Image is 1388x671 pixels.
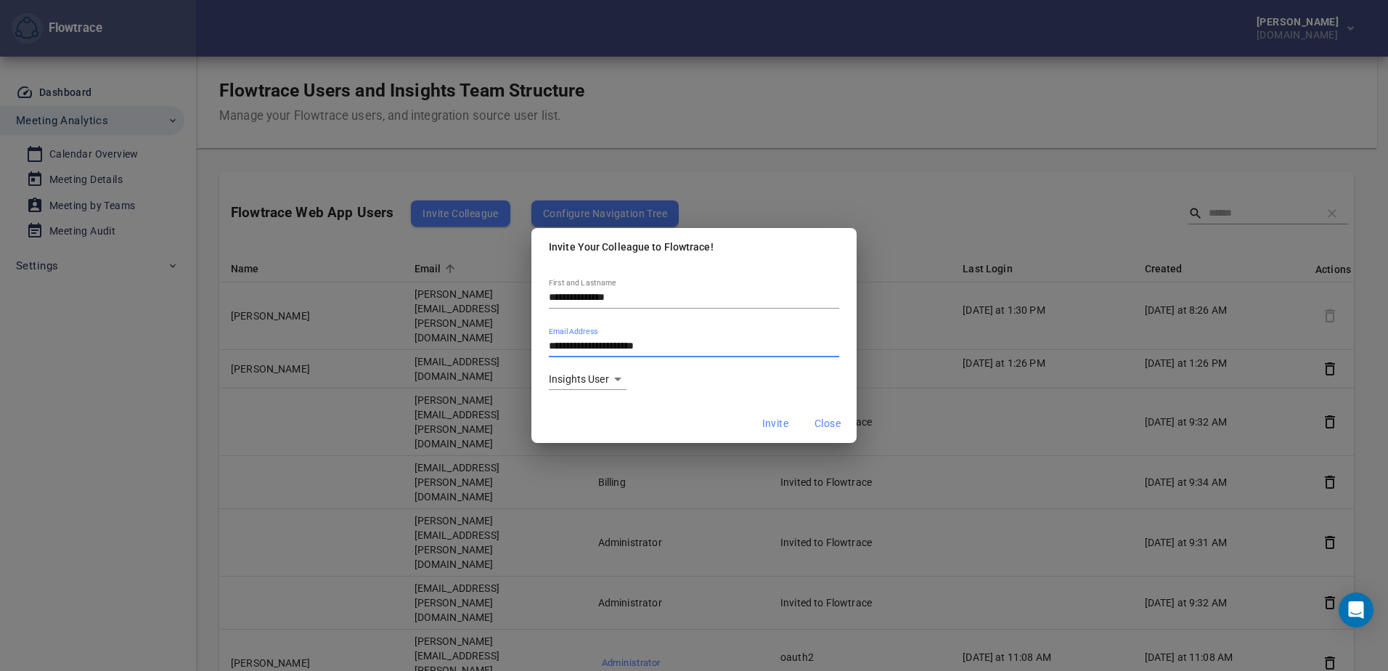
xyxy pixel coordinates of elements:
button: Close [804,410,851,437]
div: Open Intercom Messenger [1339,593,1373,627]
label: Email Address [549,327,597,335]
button: Invite [752,410,799,437]
span: Invite [762,415,788,433]
h2: Invite Your Colleague to Flowtrace! [549,240,839,254]
span: Close [815,415,841,433]
label: First and Lastname [549,279,616,287]
div: Insights User [549,369,626,391]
